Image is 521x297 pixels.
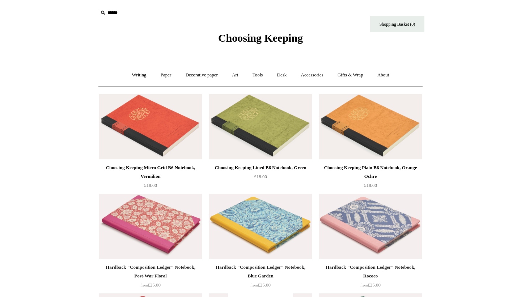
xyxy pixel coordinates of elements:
[179,66,224,85] a: Decorative paper
[254,174,267,179] span: £18.00
[99,94,202,159] a: Choosing Keeping Micro Grid B6 Notebook, Vermilion Choosing Keeping Micro Grid B6 Notebook, Vermi...
[209,94,312,159] a: Choosing Keeping Lined B6 Notebook, Green Choosing Keeping Lined B6 Notebook, Green
[211,163,310,172] div: Choosing Keeping Lined B6 Notebook, Green
[319,263,422,293] a: Hardback "Composition Ledger" Notebook, Rococo from£25.00
[209,194,312,259] img: Hardback "Composition Ledger" Notebook, Blue Garden
[321,263,420,280] div: Hardback "Composition Ledger" Notebook, Rococo
[371,66,396,85] a: About
[364,183,377,188] span: £18.00
[209,263,312,293] a: Hardback "Composition Ledger" Notebook, Blue Garden from£25.00
[154,66,178,85] a: Paper
[140,282,161,288] span: £25.00
[271,66,293,85] a: Desk
[250,282,271,288] span: £25.00
[211,263,310,280] div: Hardback "Composition Ledger" Notebook, Blue Garden
[140,283,148,287] span: from
[99,194,202,259] a: Hardback "Composition Ledger" Notebook, Post-War Floral Hardback "Composition Ledger" Notebook, P...
[319,194,422,259] a: Hardback "Composition Ledger" Notebook, Rococo Hardback "Composition Ledger" Notebook, Rococo
[126,66,153,85] a: Writing
[99,194,202,259] img: Hardback "Composition Ledger" Notebook, Post-War Floral
[209,163,312,193] a: Choosing Keeping Lined B6 Notebook, Green £18.00
[319,94,422,159] img: Choosing Keeping Plain B6 Notebook, Orange Ochre
[218,38,303,43] a: Choosing Keeping
[225,66,245,85] a: Art
[319,194,422,259] img: Hardback "Composition Ledger" Notebook, Rococo
[99,163,202,193] a: Choosing Keeping Micro Grid B6 Notebook, Vermilion £18.00
[218,32,303,44] span: Choosing Keeping
[209,194,312,259] a: Hardback "Composition Ledger" Notebook, Blue Garden Hardback "Composition Ledger" Notebook, Blue ...
[99,263,202,293] a: Hardback "Composition Ledger" Notebook, Post-War Floral from£25.00
[250,283,258,287] span: from
[209,94,312,159] img: Choosing Keeping Lined B6 Notebook, Green
[321,163,420,181] div: Choosing Keeping Plain B6 Notebook, Orange Ochre
[370,16,424,32] a: Shopping Basket (0)
[295,66,330,85] a: Accessories
[360,283,368,287] span: from
[331,66,370,85] a: Gifts & Wrap
[319,94,422,159] a: Choosing Keeping Plain B6 Notebook, Orange Ochre Choosing Keeping Plain B6 Notebook, Orange Ochre
[246,66,270,85] a: Tools
[101,163,200,181] div: Choosing Keeping Micro Grid B6 Notebook, Vermilion
[101,263,200,280] div: Hardback "Composition Ledger" Notebook, Post-War Floral
[360,282,381,288] span: £25.00
[319,163,422,193] a: Choosing Keeping Plain B6 Notebook, Orange Ochre £18.00
[144,183,157,188] span: £18.00
[99,94,202,159] img: Choosing Keeping Micro Grid B6 Notebook, Vermilion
